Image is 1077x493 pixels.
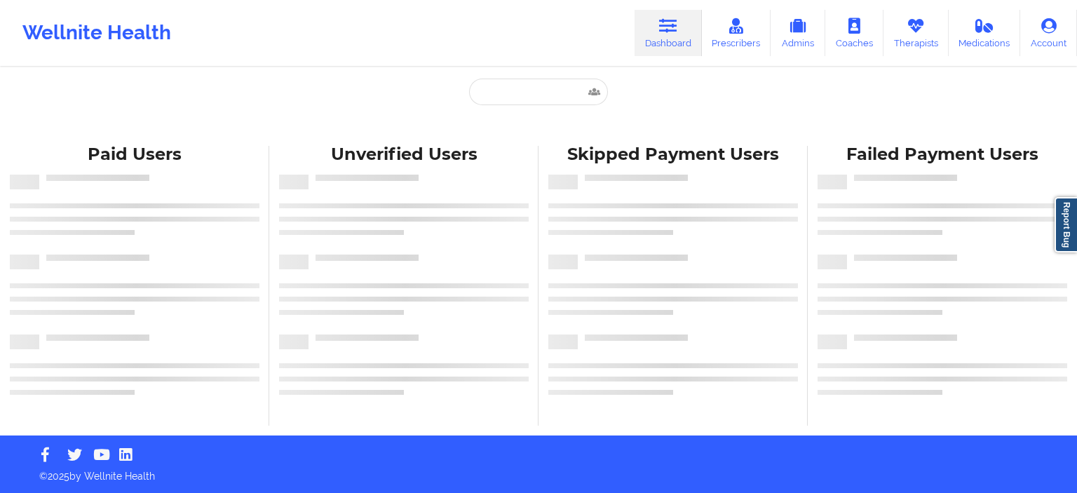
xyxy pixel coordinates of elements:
div: Skipped Payment Users [548,144,798,166]
div: Failed Payment Users [818,144,1067,166]
div: Unverified Users [279,144,529,166]
a: Prescribers [702,10,771,56]
a: Medications [949,10,1021,56]
a: Account [1020,10,1077,56]
div: Paid Users [10,144,259,166]
a: Report Bug [1055,197,1077,252]
a: Dashboard [635,10,702,56]
a: Coaches [825,10,883,56]
a: Admins [771,10,825,56]
a: Therapists [883,10,949,56]
p: © 2025 by Wellnite Health [29,459,1048,483]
